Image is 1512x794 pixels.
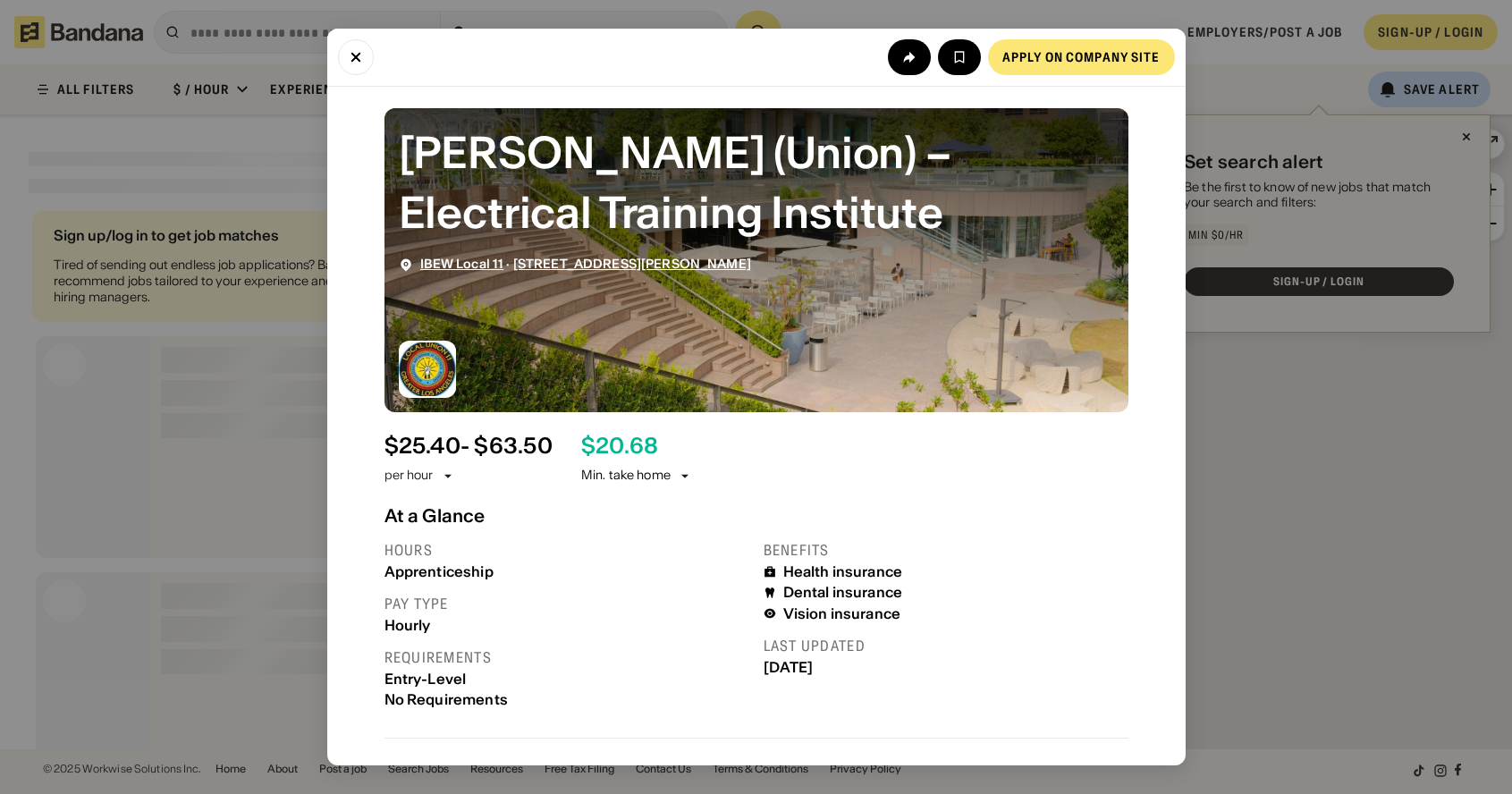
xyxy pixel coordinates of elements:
div: per hour [384,467,434,485]
div: Apply on company site [1002,51,1161,63]
div: Requirements [384,648,749,667]
div: Apprenticeship [384,563,749,580]
img: IBEW Local 11 logo [399,341,456,398]
a: [STREET_ADDRESS][PERSON_NAME] [513,256,751,272]
div: [DATE] [764,659,1128,676]
div: Vision insurance [783,605,901,622]
div: $ 20.68 [581,434,658,460]
div: No Requirements [384,691,749,708]
div: Hourly [384,617,749,634]
div: Entry-Level [384,671,749,688]
div: At a Glance [384,505,1128,527]
div: Hours [384,541,749,560]
div: Min. take home [581,467,692,485]
div: $ 25.40 - $63.50 [384,434,553,460]
button: Close [338,39,374,75]
div: Wireman (Union) – Electrical Training Institute [399,122,1114,242]
div: Pay type [384,595,749,613]
div: Dental insurance [783,584,903,601]
div: Last updated [764,637,1128,655]
a: IBEW Local 11 [420,256,504,272]
div: Health insurance [783,563,903,580]
div: · [420,257,751,272]
div: Benefits [764,541,1128,560]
